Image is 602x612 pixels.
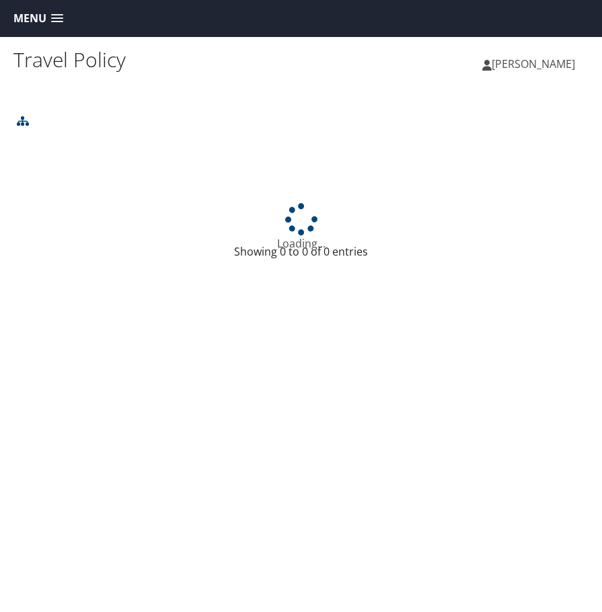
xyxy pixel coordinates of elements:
[13,12,46,25] span: Menu
[7,7,70,30] a: Menu
[13,203,589,252] div: Loading...
[492,56,575,71] span: [PERSON_NAME]
[24,243,578,266] div: Showing 0 to 0 of 0 entries
[13,46,301,74] h1: Travel Policy
[482,44,589,84] a: [PERSON_NAME]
